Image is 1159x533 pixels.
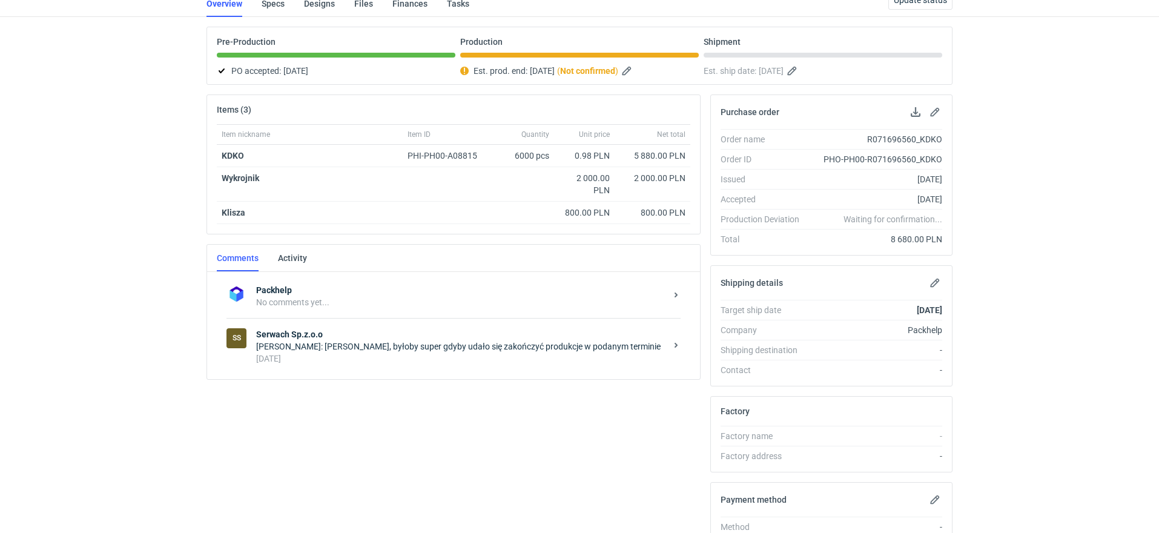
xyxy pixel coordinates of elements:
div: Method [721,521,809,533]
div: - [809,430,942,442]
div: R071696560_KDKO [809,133,942,145]
span: Item nickname [222,130,270,139]
figcaption: SS [226,328,246,348]
h2: Payment method [721,495,787,505]
span: Unit price [579,130,610,139]
div: Est. prod. end: [460,64,699,78]
div: 5 880.00 PLN [619,150,685,162]
p: Shipment [704,37,741,47]
div: - [809,521,942,533]
button: Edit payment method [928,492,942,507]
div: 800.00 PLN [559,207,610,219]
div: PHO-PH00-R071696560_KDKO [809,153,942,165]
h2: Items (3) [217,105,251,114]
button: Edit purchase order [928,105,942,119]
div: PO accepted: [217,64,455,78]
span: Quantity [521,130,549,139]
p: Pre-Production [217,37,276,47]
span: [DATE] [530,64,555,78]
div: - [809,450,942,462]
button: Edit shipping details [928,276,942,290]
div: 2 000.00 PLN [619,172,685,184]
span: Item ID [408,130,431,139]
div: 0.98 PLN [559,150,610,162]
div: Est. ship date: [704,64,942,78]
button: Edit estimated production end date [621,64,635,78]
div: [DATE] [809,193,942,205]
div: Total [721,233,809,245]
div: - [809,364,942,376]
span: Net total [657,130,685,139]
div: Order name [721,133,809,145]
h2: Shipping details [721,278,783,288]
div: Production Deviation [721,213,809,225]
div: Accepted [721,193,809,205]
h2: Purchase order [721,107,779,117]
div: Order ID [721,153,809,165]
div: - [809,344,942,356]
div: Target ship date [721,304,809,316]
div: 6000 pcs [494,145,554,167]
div: Packhelp [809,324,942,336]
span: [DATE] [759,64,784,78]
em: Waiting for confirmation... [844,213,942,225]
div: [PERSON_NAME]: [PERSON_NAME], byłoby super gdyby udało się zakończyć produkcje w podanym terminie [256,340,666,353]
em: ) [615,66,618,76]
div: PHI-PH00-A08815 [408,150,489,162]
a: KDKO [222,151,244,161]
div: Contact [721,364,809,376]
strong: Packhelp [256,284,666,296]
strong: Not confirmed [560,66,615,76]
span: [DATE] [283,64,308,78]
em: ( [557,66,560,76]
div: Factory address [721,450,809,462]
div: Issued [721,173,809,185]
a: Activity [278,245,307,271]
div: Company [721,324,809,336]
button: Edit estimated shipping date [786,64,801,78]
strong: [DATE] [917,305,942,315]
div: 800.00 PLN [619,207,685,219]
p: Production [460,37,503,47]
div: Factory name [721,430,809,442]
div: Serwach Sp.z.o.o [226,328,246,348]
a: Comments [217,245,259,271]
h2: Factory [721,406,750,416]
div: Shipping destination [721,344,809,356]
div: No comments yet... [256,296,666,308]
button: Download PO [908,105,923,119]
div: 8 680.00 PLN [809,233,942,245]
div: 2 000.00 PLN [559,172,610,196]
div: [DATE] [809,173,942,185]
strong: Klisza [222,208,245,217]
strong: Wykrojnik [222,173,259,183]
div: [DATE] [256,353,666,365]
img: Packhelp [226,284,246,304]
strong: Serwach Sp.z.o.o [256,328,666,340]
